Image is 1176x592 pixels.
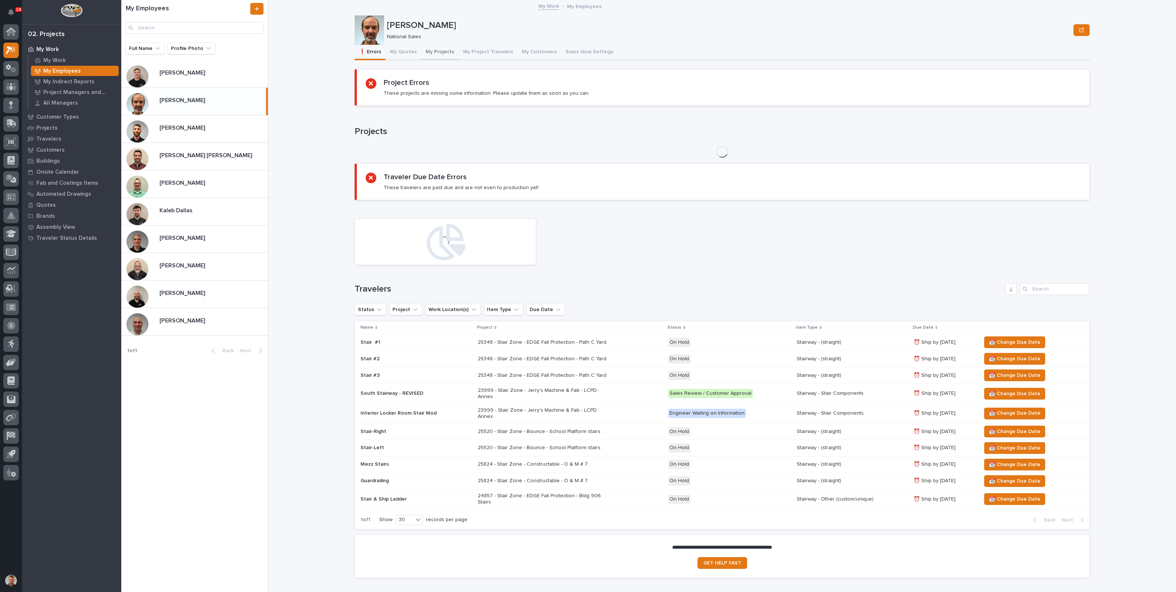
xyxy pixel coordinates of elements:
a: Customer Types [22,111,121,122]
p: Stairway - (straight) [797,339,908,346]
a: My Work [538,1,559,10]
button: 📆 Change Due Date [984,475,1045,487]
p: ⏰ Ship by [DATE] [914,461,975,468]
p: Stair-Right [361,429,472,435]
button: My Quotes [386,45,421,60]
p: 25348 - Stair Zone - EDGE Fall Protection - Path C Yard [478,356,606,362]
span: 📆 Change Due Date [989,338,1040,347]
span: 📆 Change Due Date [989,409,1040,418]
button: Status [355,304,386,315]
p: [PERSON_NAME] [159,123,207,131]
a: Fab and Coatings Items [22,177,121,188]
a: Customers [22,144,121,155]
p: [PERSON_NAME] [387,20,1071,31]
div: 02. Projects [28,30,65,39]
h2: Project Errors [384,78,429,87]
p: 25520 - Stair Zone - Bounce - School Platform stairs [478,445,606,451]
span: Back [1040,517,1055,523]
p: Fab and Coatings Items [36,180,98,187]
tr: South Stairway - REVISED23999 - Stair Zone - Jerry's Machine & Fab - LCPD AnnexSales Review / Cus... [355,384,1090,404]
p: 25348 - Stair Zone - EDGE Fall Protection - Path C Yard [478,372,606,379]
a: Onsite Calendar [22,166,121,177]
span: Next [240,347,256,354]
p: ⏰ Ship by [DATE] [914,429,975,435]
p: Projects [36,125,58,131]
a: My Work [22,44,121,55]
input: Search [1020,283,1090,295]
a: [PERSON_NAME][PERSON_NAME] [121,115,268,143]
a: [PERSON_NAME][PERSON_NAME] [121,253,268,281]
span: 📆 Change Due Date [989,371,1040,380]
p: 14 [16,7,21,12]
p: These projects are missing some information. Please update them as soon as you can. [384,90,589,97]
p: 1 of 1 [121,342,143,360]
p: 24857 - Stair Zone - EDGE Fall Protection - Bldg 906 Stairs [478,493,606,505]
p: Automated Drawings [36,191,91,198]
span: 📆 Change Due Date [989,389,1040,398]
button: Profile Photo [168,43,215,54]
button: 📆 Change Due Date [984,353,1045,365]
p: Traveler Status Details [36,235,97,242]
a: All Managers [28,98,121,108]
p: My Indirect Reports [43,79,94,85]
a: [PERSON_NAME][PERSON_NAME] [121,281,268,308]
p: Name [361,324,373,332]
p: Show [379,517,392,523]
div: On Hold [668,338,691,347]
tr: Stair #225348 - Stair Zone - EDGE Fall Protection - Path C YardOn HoldStairway - (straight)⏰ Ship... [355,351,1090,367]
h1: My Employees [126,5,249,13]
p: [PERSON_NAME] [159,233,207,242]
p: [PERSON_NAME] [159,95,207,104]
p: Kaleb Dallas [159,206,194,214]
a: My Work [28,55,121,65]
button: 📆 Change Due Date [984,459,1045,470]
button: Project [389,304,422,315]
p: Stairway - Other (custom/unique) [797,496,908,502]
button: 📆 Change Due Date [984,408,1045,419]
a: [PERSON_NAME][PERSON_NAME] [121,308,268,336]
p: ⏰ Ship by [DATE] [914,410,975,416]
p: Stair-Left [361,445,472,451]
p: Buildings [36,158,60,165]
p: Stair #3 [361,372,472,379]
a: Brands [22,210,121,221]
p: 1 of 1 [355,511,376,529]
h1: Travelers [355,284,1002,295]
p: These travelers are past due and are not even to production yet! [384,184,539,191]
p: 23999 - Stair Zone - Jerry's Machine & Fab - LCPD Annex [478,387,606,400]
p: 25824 - Stair Zone - Constructable - O & M # 7 [478,478,606,484]
p: records per page [426,517,467,523]
p: My Employees [43,68,81,75]
p: 23999 - Stair Zone - Jerry's Machine & Fab - LCPD Annex [478,407,606,420]
span: 📆 Change Due Date [989,427,1040,436]
tr: Guardrailing25824 - Stair Zone - Constructable - O & M # 7On HoldStairway - (straight)⏰ Ship by [... [355,473,1090,489]
tr: Stair #325348 - Stair Zone - EDGE Fall Protection - Path C YardOn HoldStairway - (straight)⏰ Ship... [355,367,1090,384]
button: 📆 Change Due Date [984,369,1045,381]
div: On Hold [668,443,691,452]
p: Brands [36,213,55,220]
button: My Projects [421,45,459,60]
input: Search [126,22,263,34]
button: Work Location(s) [425,304,481,315]
button: 📆 Change Due Date [984,493,1045,505]
p: ⏰ Ship by [DATE] [914,496,975,502]
p: My Work [36,46,59,53]
a: Kaleb DallasKaleb Dallas [121,198,268,225]
p: Assembly View [36,224,75,231]
p: Customer Types [36,114,79,120]
tr: Stair-Right25520 - Stair Zone - Bounce - School Platform stairsOn HoldStairway - (straight)⏰ Ship... [355,423,1090,440]
button: 📆 Change Due Date [984,442,1045,454]
div: On Hold [668,354,691,364]
button: My Project Travelers [459,45,517,60]
a: [PERSON_NAME][PERSON_NAME] [121,88,268,115]
button: My Customers [517,45,561,60]
p: National Sales [387,34,1068,40]
a: Travelers [22,133,121,144]
p: Project Managers and Engineers [43,89,116,96]
p: Interior Locker Room Stair Mod [361,410,472,416]
h1: Projects [355,126,1090,137]
a: Traveler Status Details [22,232,121,243]
p: Stairway - (straight) [797,445,908,451]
